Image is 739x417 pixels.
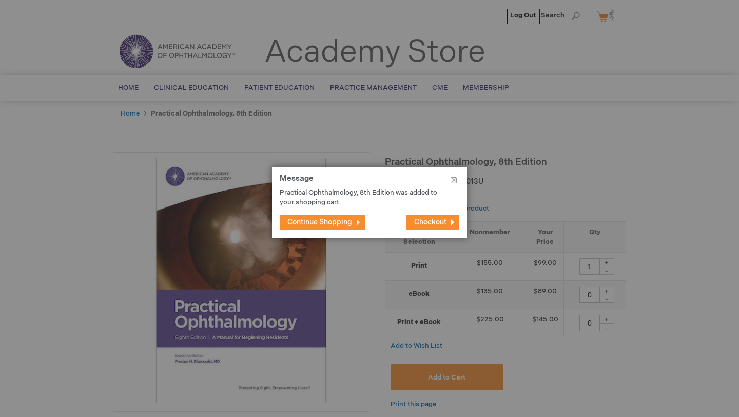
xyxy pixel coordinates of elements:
button: Continue Shopping [280,215,365,230]
p: Practical Ophthalmology, 8th Edition was added to your shopping cart. [280,188,444,207]
span: Continue Shopping [287,218,352,226]
button: Checkout [406,215,459,230]
h1: Message [280,175,459,188]
span: Checkout [414,218,446,226]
